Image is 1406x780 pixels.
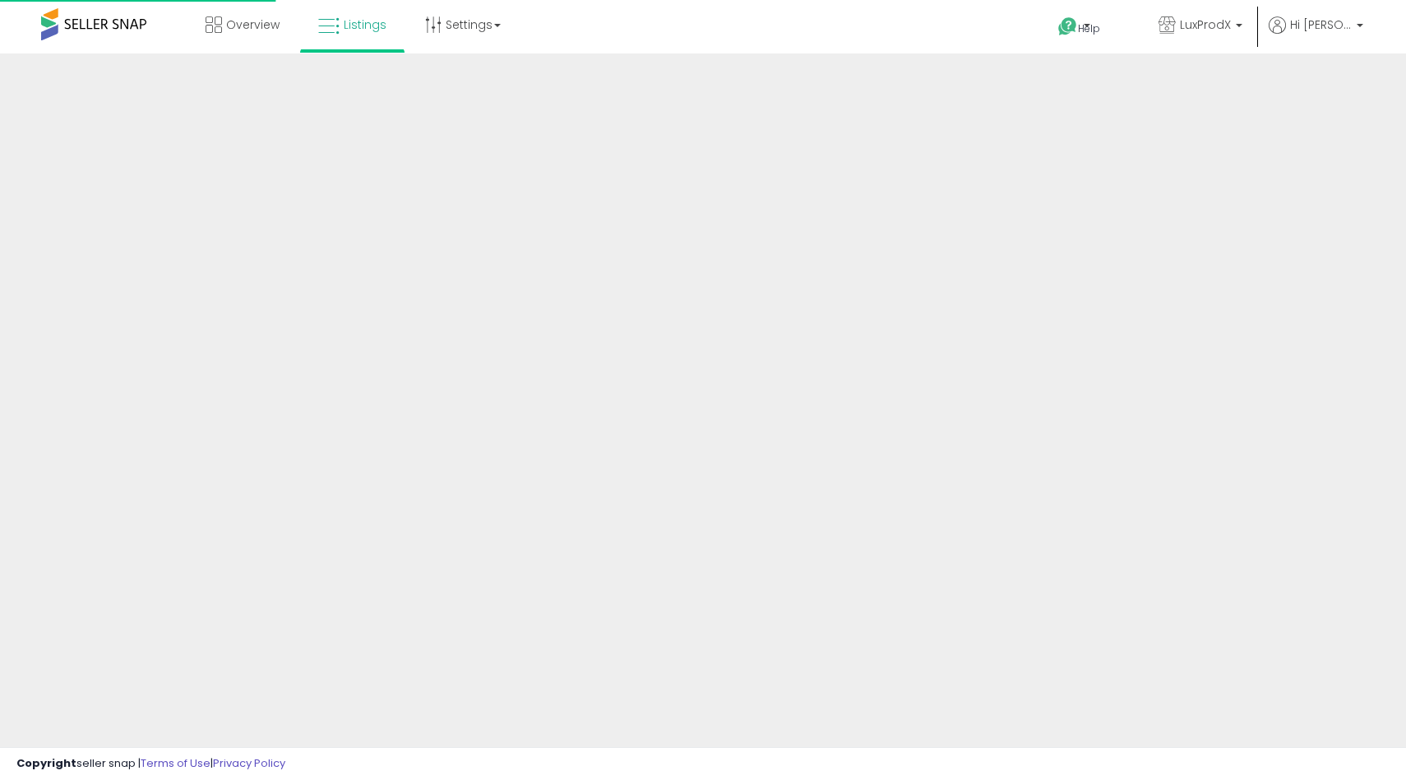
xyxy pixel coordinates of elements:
[1057,16,1078,37] i: Get Help
[1045,4,1132,53] a: Help
[344,16,386,33] span: Listings
[226,16,280,33] span: Overview
[1078,21,1100,35] span: Help
[1180,16,1231,33] span: LuxProdX
[1290,16,1352,33] span: Hi [PERSON_NAME]
[1269,16,1363,53] a: Hi [PERSON_NAME]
